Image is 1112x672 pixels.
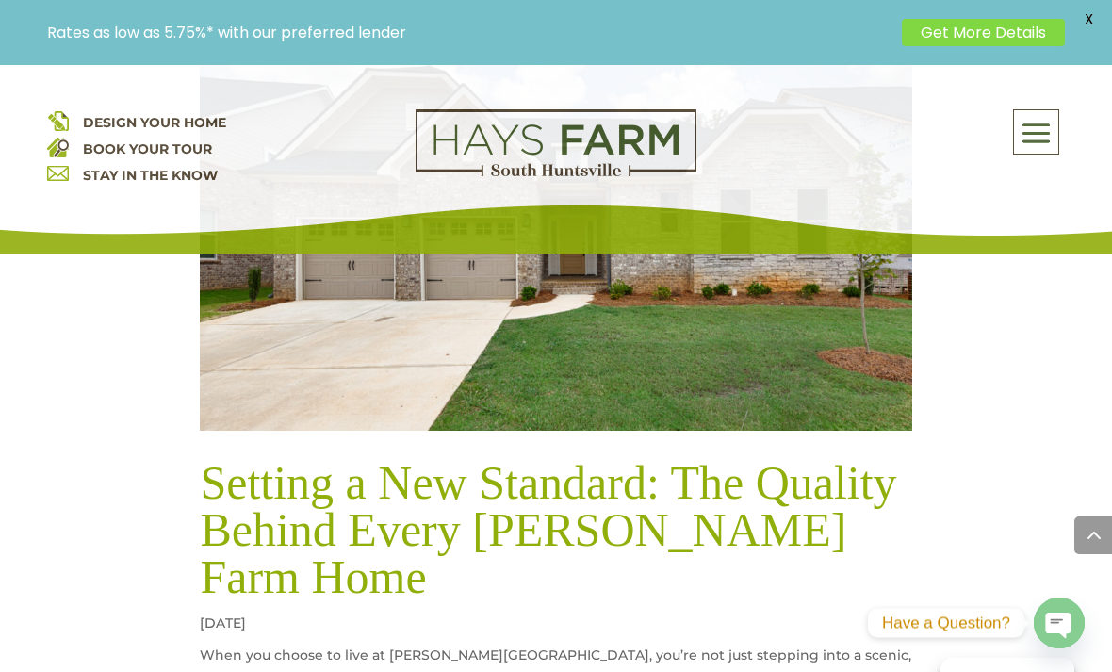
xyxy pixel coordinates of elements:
[83,140,212,157] a: BOOK YOUR TOUR
[47,109,69,131] img: design your home
[47,136,69,157] img: book your home tour
[200,456,896,603] a: Setting a New Standard: The Quality Behind Every [PERSON_NAME] Farm Home
[1074,5,1103,33] span: X
[416,109,696,177] img: Logo
[416,164,696,181] a: hays farm homes huntsville development
[902,19,1065,46] a: Get More Details
[83,114,226,131] a: DESIGN YOUR HOME
[83,167,218,184] a: STAY IN THE KNOW
[47,24,892,41] p: Rates as low as 5.75%* with our preferred lender
[200,615,246,631] span: [DATE]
